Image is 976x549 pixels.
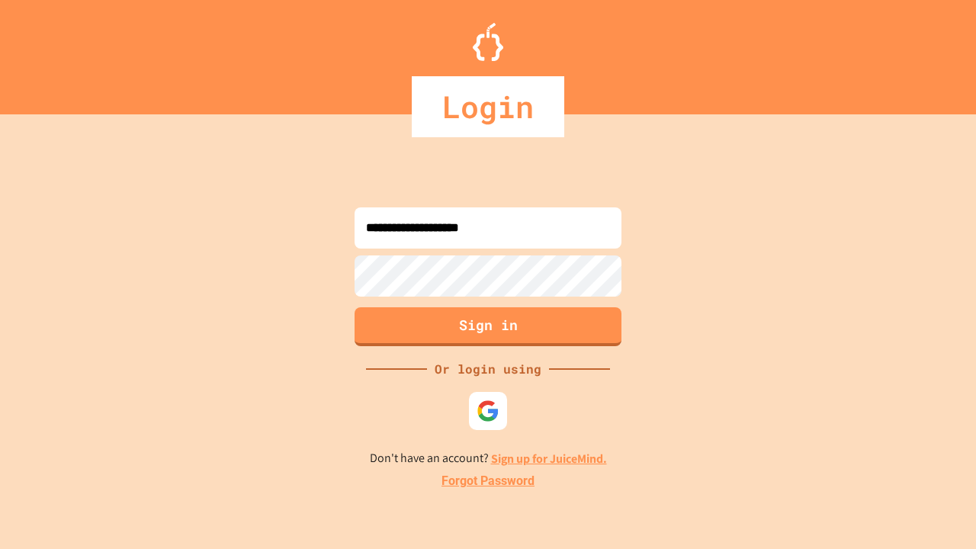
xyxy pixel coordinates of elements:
img: google-icon.svg [477,400,499,422]
button: Sign in [355,307,621,346]
p: Don't have an account? [370,449,607,468]
img: Logo.svg [473,23,503,61]
div: Login [412,76,564,137]
div: Or login using [427,360,549,378]
a: Sign up for JuiceMind. [491,451,607,467]
a: Forgot Password [441,472,535,490]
